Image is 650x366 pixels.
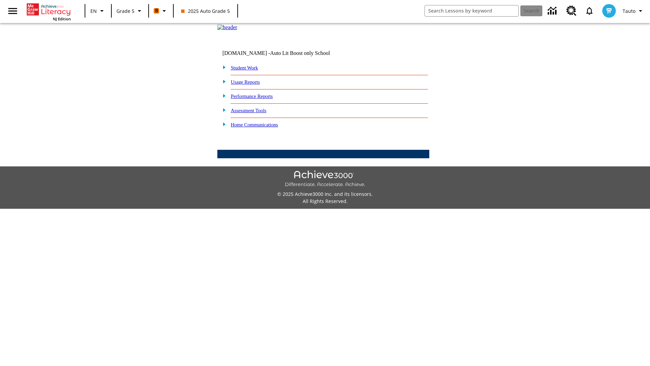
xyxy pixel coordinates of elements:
span: Grade 5 [116,7,134,15]
a: Resource Center, Will open in new tab [562,2,581,20]
td: [DOMAIN_NAME] - [222,50,347,56]
button: Open side menu [3,1,23,21]
img: plus.gif [219,64,226,70]
div: Home [27,2,71,21]
img: Achieve3000 Differentiate Accelerate Achieve [285,170,365,188]
nobr: Auto Lit Boost only School [270,50,330,56]
span: B [155,6,158,15]
a: Notifications [581,2,598,20]
a: Data Center [544,2,562,20]
img: plus.gif [219,93,226,99]
span: NJ Edition [53,16,71,21]
img: avatar image [602,4,616,18]
a: Performance Reports [231,94,273,99]
img: plus.gif [219,78,226,84]
button: Language: EN, Select a language [87,5,109,17]
span: Tauto [623,7,635,15]
a: Assessment Tools [231,108,266,113]
span: 2025 Auto Grade 5 [181,7,230,15]
span: EN [90,7,97,15]
img: plus.gif [219,107,226,113]
a: Usage Reports [231,79,260,85]
a: Home Communications [231,122,278,127]
a: Student Work [231,65,258,70]
button: Profile/Settings [620,5,647,17]
button: Grade: Grade 5, Select a grade [114,5,146,17]
input: search field [425,5,518,16]
img: header [217,24,237,30]
button: Select a new avatar [598,2,620,20]
button: Boost Class color is orange. Change class color [151,5,171,17]
img: plus.gif [219,121,226,127]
